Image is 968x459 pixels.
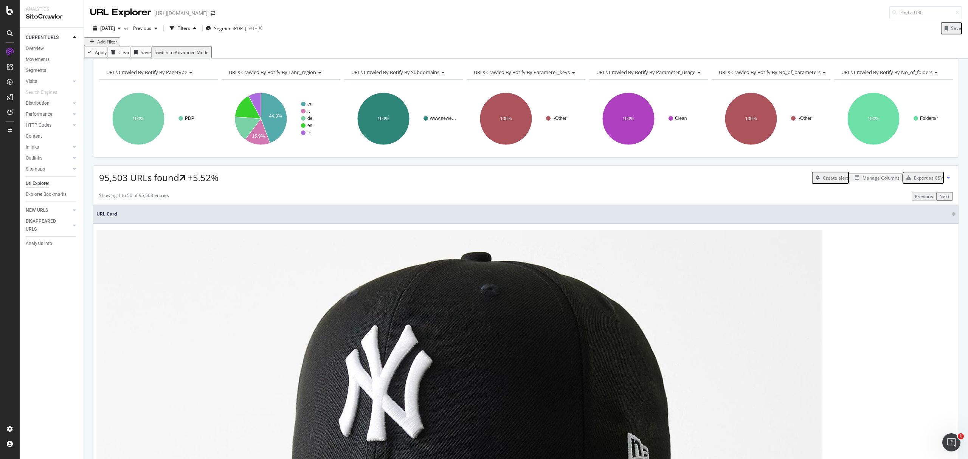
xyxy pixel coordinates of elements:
[26,206,48,214] div: NEW URLS
[222,86,340,152] svg: A chart.
[26,143,39,151] div: Inlinks
[914,175,943,181] div: Export as CSV
[26,56,78,64] a: Movements
[474,69,570,76] span: URLs Crawled By Botify By parameter_keys
[95,49,107,56] div: Apply
[834,86,953,152] svg: A chart.
[903,172,944,184] button: Export as CSV
[96,211,950,217] span: URL Card
[26,99,71,107] a: Distribution
[214,25,243,32] span: Segment: PDP
[26,165,45,173] div: Sitemaps
[26,67,46,74] div: Segments
[596,69,695,76] span: URLs Crawled By Botify By parameter_usage
[124,25,130,31] span: vs
[958,433,964,439] span: 1
[939,193,950,200] div: Next
[719,69,821,76] span: URLs Crawled By Botify By no_of_parameters
[26,121,51,129] div: HTTP Codes
[245,25,259,32] div: [DATE]
[26,78,71,85] a: Visits
[26,45,78,53] a: Overview
[797,116,811,121] text: ~Other
[920,116,938,121] text: Folders/*
[26,132,42,140] div: Content
[26,240,52,248] div: Analysis Info
[97,39,117,45] div: Add Filter
[26,165,71,173] a: Sitemaps
[26,99,50,107] div: Distribution
[377,116,389,121] text: 100%
[823,175,848,181] div: Create alert
[118,49,130,56] div: Clear
[185,116,194,121] text: PDP
[467,86,585,152] svg: A chart.
[206,22,259,34] button: Segment:PDP[DATE]
[106,69,187,76] span: URLs Crawled By Botify By pagetype
[26,121,71,129] a: HTTP Codes
[307,109,310,114] text: it
[100,25,115,31] span: 2025 Aug. 22nd
[26,240,78,248] a: Analysis Info
[942,433,960,451] iframe: Intercom live chat
[622,116,634,121] text: 100%
[269,113,282,119] text: 44.3%
[717,66,832,78] h4: URLs Crawled By Botify By no_of_parameters
[26,180,78,188] a: Url Explorer
[26,67,78,74] a: Segments
[472,66,581,78] h4: URLs Crawled By Botify By parameter_keys
[99,86,218,152] svg: A chart.
[107,46,130,58] button: Clear
[152,46,212,58] button: Switch to Advanced Mode
[99,171,179,184] span: 95,503 URLs found
[26,191,67,198] div: Explorer Bookmarks
[130,25,151,31] span: Previous
[712,86,830,152] svg: A chart.
[177,25,190,31] div: Filters
[155,49,209,56] div: Switch to Advanced Mode
[26,56,50,64] div: Movements
[26,110,71,118] a: Performance
[595,66,707,78] h4: URLs Crawled By Botify By parameter_usage
[90,6,151,19] div: URL Explorer
[26,110,52,118] div: Performance
[227,66,334,78] h4: URLs Crawled By Botify By lang_region
[26,154,42,162] div: Outlinks
[745,116,757,121] text: 100%
[26,217,64,233] div: DISAPPEARED URLS
[941,22,962,34] button: Save
[912,192,936,201] button: Previous
[675,116,687,121] text: Clean
[26,34,71,42] a: CURRENT URLS
[26,45,44,53] div: Overview
[26,88,57,96] div: Search Engines
[84,37,120,46] button: Add Filter
[26,180,49,188] div: Url Explorer
[552,116,566,121] text: ~Other
[133,116,144,121] text: 100%
[812,172,849,184] button: Create alert
[307,116,313,121] text: de
[26,78,37,85] div: Visits
[99,192,169,201] div: Showing 1 to 50 of 95,503 entries
[26,88,65,96] a: Search Engines
[26,12,78,21] div: SiteCrawler
[867,116,879,121] text: 100%
[350,66,456,78] h4: URLs Crawled By Botify By subdomains
[589,86,708,152] svg: A chart.
[500,116,512,121] text: 100%
[951,25,961,31] div: Save
[229,69,316,76] span: URLs Crawled By Botify By lang_region
[863,175,900,181] div: Manage Columns
[84,46,107,58] button: Apply
[889,6,962,19] input: Find a URL
[167,22,199,34] button: Filters
[307,130,310,135] text: fr
[936,192,953,201] button: Next
[26,191,78,198] a: Explorer Bookmarks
